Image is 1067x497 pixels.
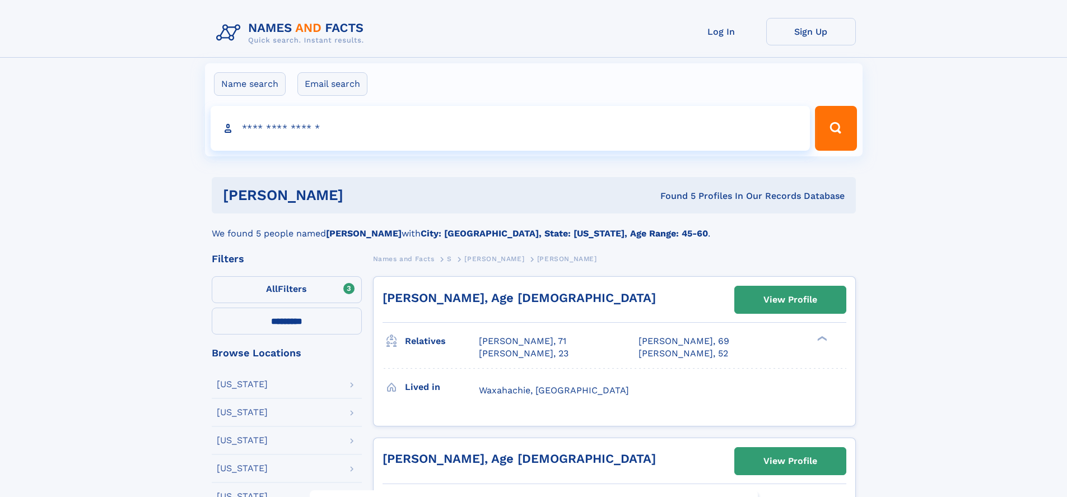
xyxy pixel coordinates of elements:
[373,252,435,266] a: Names and Facts
[464,255,524,263] span: [PERSON_NAME]
[383,452,656,466] a: [PERSON_NAME], Age [DEMOGRAPHIC_DATA]
[479,335,566,347] a: [PERSON_NAME], 71
[447,255,452,263] span: S
[537,255,597,263] span: [PERSON_NAME]
[223,188,502,202] h1: [PERSON_NAME]
[639,347,728,360] a: [PERSON_NAME], 52
[212,18,373,48] img: Logo Names and Facts
[217,380,268,389] div: [US_STATE]
[639,335,729,347] a: [PERSON_NAME], 69
[383,291,656,305] a: [PERSON_NAME], Age [DEMOGRAPHIC_DATA]
[735,448,846,475] a: View Profile
[212,213,856,240] div: We found 5 people named with .
[763,448,817,474] div: View Profile
[735,286,846,313] a: View Profile
[421,228,708,239] b: City: [GEOGRAPHIC_DATA], State: [US_STATE], Age Range: 45-60
[766,18,856,45] a: Sign Up
[211,106,810,151] input: search input
[405,378,479,397] h3: Lived in
[479,347,569,360] a: [PERSON_NAME], 23
[217,464,268,473] div: [US_STATE]
[212,254,362,264] div: Filters
[814,335,828,342] div: ❯
[326,228,402,239] b: [PERSON_NAME]
[217,436,268,445] div: [US_STATE]
[502,190,845,202] div: Found 5 Profiles In Our Records Database
[815,106,856,151] button: Search Button
[214,72,286,96] label: Name search
[405,332,479,351] h3: Relatives
[212,348,362,358] div: Browse Locations
[763,287,817,313] div: View Profile
[464,252,524,266] a: [PERSON_NAME]
[677,18,766,45] a: Log In
[266,284,278,294] span: All
[297,72,367,96] label: Email search
[217,408,268,417] div: [US_STATE]
[212,276,362,303] label: Filters
[479,385,629,396] span: Waxahachie, [GEOGRAPHIC_DATA]
[447,252,452,266] a: S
